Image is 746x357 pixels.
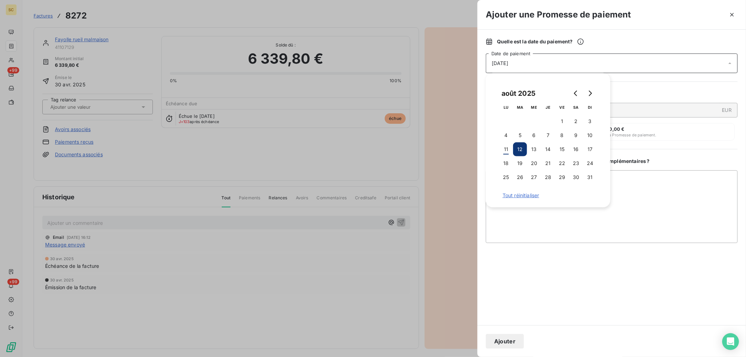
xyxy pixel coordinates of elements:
[513,128,527,142] button: 5
[583,156,597,170] button: 24
[499,170,513,184] button: 25
[503,192,594,199] span: Tout réinitialiser
[527,156,541,170] button: 20
[583,114,597,128] button: 3
[555,156,569,170] button: 22
[486,334,524,349] button: Ajouter
[569,170,583,184] button: 30
[555,100,569,114] th: vendredi
[583,100,597,114] th: dimanche
[513,100,527,114] th: mardi
[583,142,597,156] button: 17
[486,8,631,21] h3: Ajouter une Promesse de paiement
[499,100,513,114] th: lundi
[569,86,583,100] button: Go to previous month
[583,86,597,100] button: Go to next month
[499,142,513,156] button: 11
[722,333,739,350] div: Open Intercom Messenger
[492,60,508,67] span: [DATE]
[583,128,597,142] button: 10
[569,142,583,156] button: 16
[609,126,625,132] span: 0,00 €
[569,114,583,128] button: 2
[541,142,555,156] button: 14
[569,156,583,170] button: 23
[527,100,541,114] th: mercredi
[499,128,513,142] button: 4
[499,88,538,99] div: août 2025
[497,38,584,45] span: Quelle est la date du paiement ?
[555,170,569,184] button: 29
[541,100,555,114] th: jeudi
[527,170,541,184] button: 27
[541,170,555,184] button: 28
[513,170,527,184] button: 26
[513,156,527,170] button: 19
[555,142,569,156] button: 15
[583,170,597,184] button: 31
[527,128,541,142] button: 6
[499,156,513,170] button: 18
[569,128,583,142] button: 9
[569,100,583,114] th: samedi
[555,114,569,128] button: 1
[513,142,527,156] button: 12
[555,128,569,142] button: 8
[541,128,555,142] button: 7
[541,156,555,170] button: 21
[527,142,541,156] button: 13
